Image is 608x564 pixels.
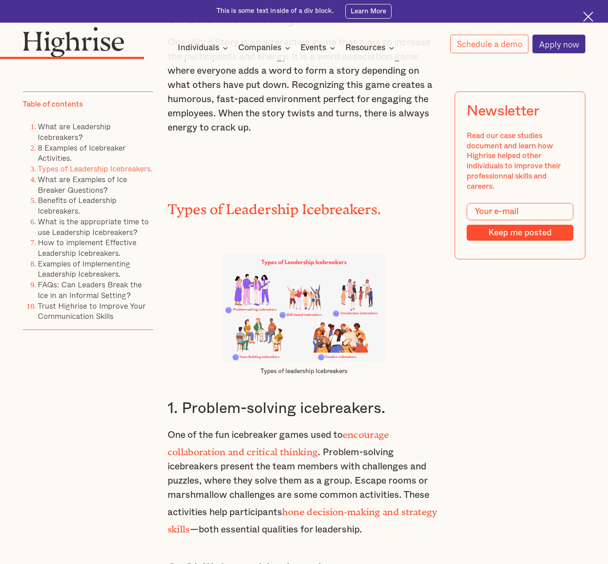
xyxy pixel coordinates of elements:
img: Types of leadership Icebreakers [222,254,386,363]
div: Resources [345,43,385,53]
h3: 1. Problem-solving icebreakers. [168,399,441,418]
a: Apply now [532,35,585,53]
p: One of the fun icebreaker games used to . Problem-solving icebreakers present the team members wi... [168,425,441,537]
a: How to implement Effective Leadership Icebreakers. [38,236,136,259]
p: One-Word Story is an interactive game that aims to increase the participants and energy. It is a ... [168,36,441,135]
figcaption: Types of leadership Icebreakers [222,367,386,375]
div: Newsletter [466,103,539,119]
div: Events [300,43,326,53]
a: Types of Leadership Icebreakers. [38,163,152,175]
div: This is some text inside of a div block. [216,7,334,16]
img: Highrise logo [23,27,124,57]
a: Examples of Implementing Leadership Icebreakers. [38,257,130,280]
h2: Types of Leadership Icebreakers. [168,198,441,214]
a: Benefits of Leadership Icebreakers. [38,194,116,217]
a: Schedule a demo [450,35,528,53]
img: Cross icon [583,12,593,22]
div: Resources [345,43,397,53]
div: Individuals [178,43,231,53]
strong: hone decision-making and strategy skills [168,506,437,530]
a: What are Leadership Icebreakers? [38,120,111,143]
div: Companies [238,43,293,53]
div: Read our case studies document and learn how Highrise helped other individuals to improve their p... [466,131,573,191]
a: What is the appropriate time to use Leadership Icebreakers? [38,215,149,238]
a: 8 Examples of Icebreaker Activities. [38,141,126,164]
strong: encourage collaboration and critical thinking [168,429,389,453]
a: What are Examples of Ice Breaker Questions? [38,173,127,195]
a: FAQs: Can Leaders Break the Ice in an Informal Setting? [38,278,142,301]
div: Table of contents [23,99,83,109]
a: Trust Highrise to Improve Your Communication Skills [38,299,146,322]
input: Your e-mail [466,203,573,220]
div: Companies [238,43,281,53]
form: Modal Form [466,203,573,241]
div: Individuals [178,43,219,53]
a: Learn More [345,4,392,19]
div: Events [300,43,338,53]
input: Keep me posted [466,225,573,241]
